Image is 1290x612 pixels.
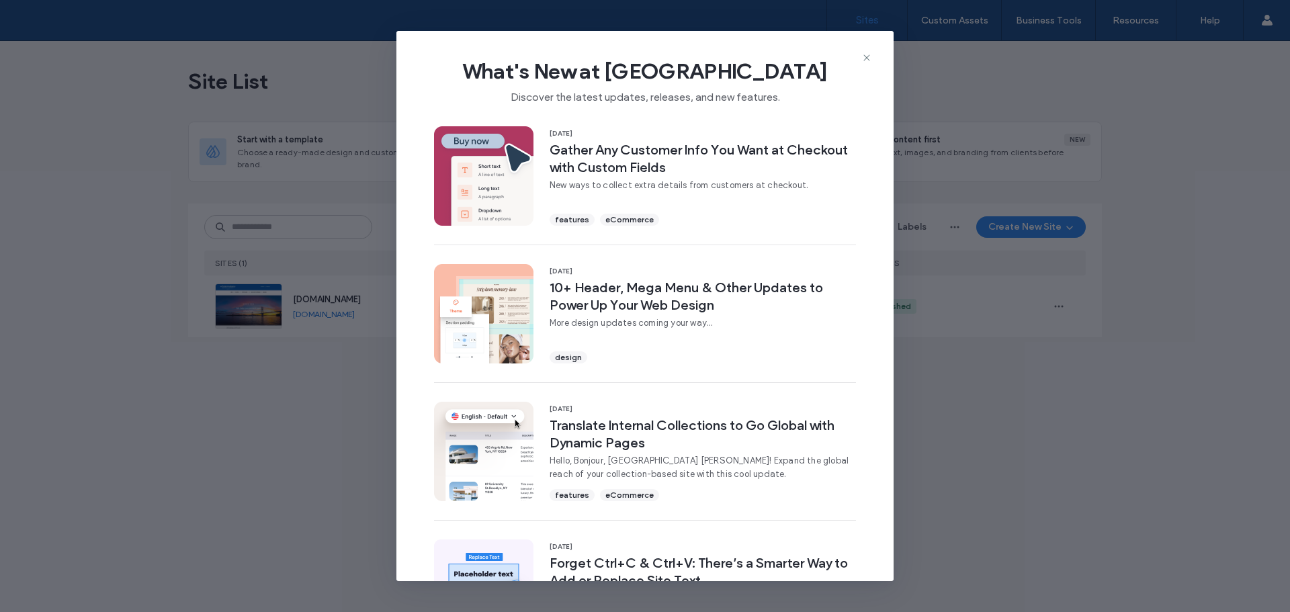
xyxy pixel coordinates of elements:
[418,85,872,105] span: Discover the latest updates, releases, and new features.
[605,214,654,226] span: eCommerce
[550,267,856,276] span: [DATE]
[555,214,589,226] span: features
[555,489,589,501] span: features
[605,489,654,501] span: eCommerce
[550,141,856,176] span: Gather Any Customer Info You Want at Checkout with Custom Fields
[418,58,872,85] span: What's New at [GEOGRAPHIC_DATA]
[550,179,856,192] span: New ways to collect extra details from customers at checkout.
[555,351,582,363] span: design
[550,454,856,481] span: Hello, Bonjour, [GEOGRAPHIC_DATA] [PERSON_NAME]! Expand the global reach of your collection-based...
[550,129,856,138] span: [DATE]
[550,417,856,451] span: Translate Internal Collections to Go Global with Dynamic Pages
[550,316,856,330] span: More design updates coming your way...
[550,554,856,589] span: Forget Ctrl+C & Ctrl+V: There’s a Smarter Way to Add or Replace Site Text
[550,542,856,552] span: [DATE]
[550,404,856,414] span: [DATE]
[550,279,856,314] span: 10+ Header, Mega Menu & Other Updates to Power Up Your Web Design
